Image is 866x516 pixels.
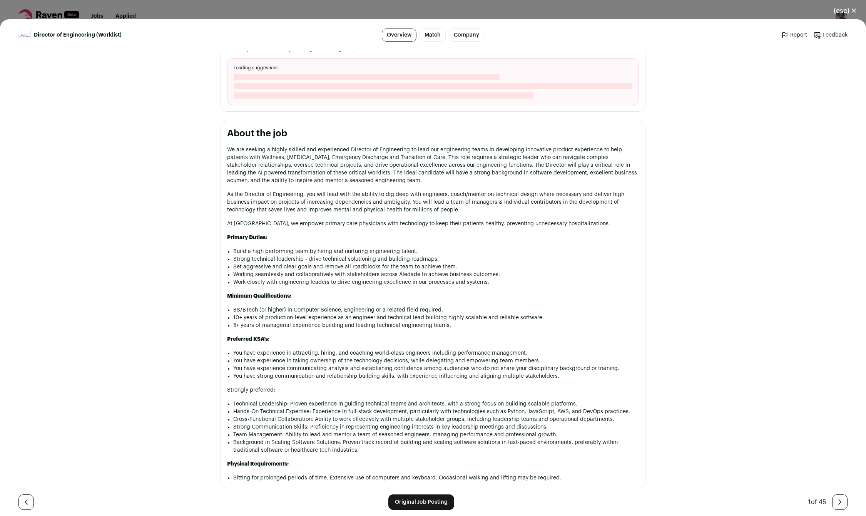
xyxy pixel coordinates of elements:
[808,498,826,507] div: of 45
[227,58,639,105] div: Loading suggestions
[233,278,639,286] p: Work closely with engineering leaders to drive engineering excellence in our processes and systems.
[233,248,639,255] p: Build a high performing team by hiring and nurturing engineering talent.
[233,314,639,322] li: 10+ years of production-level experience as an engineer and technical lead building highly scalab...
[227,191,639,214] p: As the Director of Engineering, you will lead with the ability to dig deep with engineers, coach/...
[233,415,639,423] li: Cross-Functional Collaboration: Ability to work effectively with multiple stakeholder groups, inc...
[227,337,269,342] strong: Preferred KSA’s:
[227,293,291,299] strong: Minimum Qualifications:
[233,255,639,263] p: Strong technical leadership - drive technical solutioning and building roadmaps.
[233,423,639,431] li: Strong Communication Skills: Proficiency in representing engineering interests in key leadership ...
[781,31,807,39] a: Report
[824,2,866,19] button: Close modal
[233,372,639,380] li: You have strong communication and relationship building skills, with experience influencing and a...
[388,494,454,510] a: Original Job Posting
[227,386,639,394] p: Strongly preferred:
[227,235,267,240] strong: Primary Duties:
[233,365,639,372] li: You have experience communicating analysis and establishing confidence among audiences who do not...
[233,322,639,329] li: 5+ years of managerial experience building and leading technical engineering teams.
[227,461,289,467] strong: Physical Requirements:
[227,127,639,140] h2: About the job
[19,33,30,37] img: 872ed3c5d3d04980a3463b7bfa37b263b682a77eaba13eb362730722b187098f.jpg
[233,400,639,408] li: Technical Leadership: Proven experience in guiding technical teams and architects, with a strong ...
[227,146,639,184] p: We are seeking a highly skilled and experienced Director of Engineering to lead our engineering t...
[233,271,639,278] p: Working seamlessly and collaboratively with stakeholders across Aledade to achieve business outco...
[233,349,639,357] li: You have experience in attracting, hiring, and coaching world-class engineers including performan...
[233,408,639,415] li: Hands-On Technical Expertise: Experience in full-stack development, particularly with technologie...
[233,357,639,365] li: You have experience in taking ownership of the technology decisions, while delegating and empower...
[34,31,122,39] span: Director of Engineering (Worklist)
[420,28,446,42] a: Match
[233,474,639,482] li: Sitting for prolonged periods of time. Extensive use of computers and keyboard. Occasional walkin...
[233,306,639,314] li: BS/BTech (or higher) in Computer Science, Engineering or a related field required.
[227,220,639,228] p: At [GEOGRAPHIC_DATA], we empower primary care physicians with technology to keep their patients h...
[808,499,811,505] span: 1
[813,31,848,39] a: Feedback
[382,28,416,42] a: Overview
[449,28,484,42] a: Company
[233,439,639,454] li: Background in Scaling Software Solutions: Proven track record of building and scaling software so...
[233,263,639,271] p: Set aggressive and clear goals and remove all roadblocks for the team to achieve them.
[233,431,639,439] li: Team Management: Ability to lead and mentor a team of seasoned engineers, managing performance an...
